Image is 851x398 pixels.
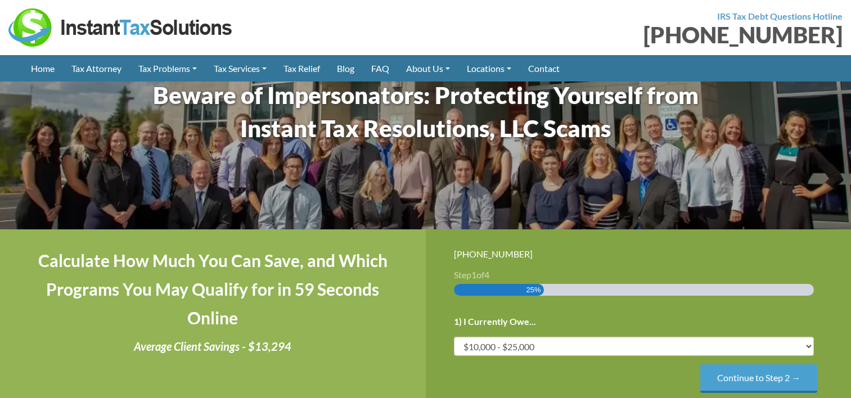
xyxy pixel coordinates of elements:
label: 1) I Currently Owe... [454,316,536,328]
a: Home [22,55,63,82]
i: Average Client Savings - $13,294 [134,340,291,353]
a: About Us [398,55,458,82]
a: Blog [328,55,363,82]
h1: Beware of Impersonators: Protecting Yourself from Instant Tax Resolutions, LLC Scams [114,79,738,145]
img: Instant Tax Solutions Logo [8,8,233,47]
a: Tax Problems [130,55,205,82]
input: Continue to Step 2 → [700,364,817,393]
span: 4 [484,269,489,280]
a: Tax Relief [275,55,328,82]
div: [PHONE_NUMBER] [434,24,843,46]
a: Tax Attorney [63,55,130,82]
a: FAQ [363,55,398,82]
div: [PHONE_NUMBER] [454,246,823,261]
a: Instant Tax Solutions Logo [8,21,233,31]
a: Contact [520,55,568,82]
h4: Calculate How Much You Can Save, and Which Programs You May Qualify for in 59 Seconds Online [28,246,398,332]
span: 25% [526,284,541,296]
a: Tax Services [205,55,275,82]
strong: IRS Tax Debt Questions Hotline [717,11,843,21]
a: Locations [458,55,520,82]
h3: Step of [454,270,823,279]
span: 1 [471,269,476,280]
